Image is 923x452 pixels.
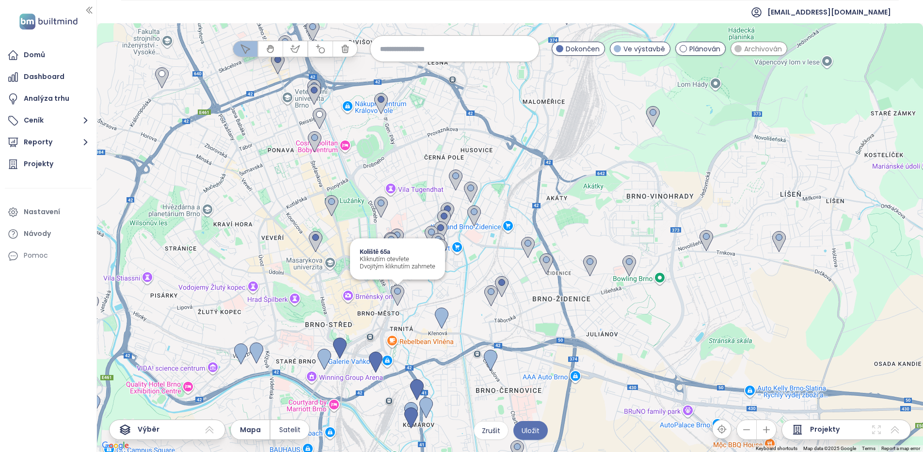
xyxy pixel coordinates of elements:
div: Domů [24,49,45,61]
div: Pomoc [5,246,92,265]
span: Ve výstavbě [623,44,665,54]
a: Open this area in Google Maps (opens a new window) [99,439,131,452]
button: Satelit [271,420,309,439]
span: Dokončen [566,44,600,54]
span: Map data ©2025 Google [803,446,856,451]
span: Satelit [279,424,301,435]
div: Analýza trhu [24,93,69,105]
a: Report a map error [881,446,920,451]
a: Projekty [5,155,92,174]
button: Uložit [513,421,548,440]
span: Mapa [240,424,261,435]
span: Plánován [689,44,720,54]
div: Kliknutím otevřete [360,255,435,263]
div: Pomoc [24,249,48,262]
div: Dvojitým kliknutím zahrnete [360,263,435,270]
div: Návody [24,228,51,240]
div: Projekty [24,158,53,170]
span: Projekty [810,424,840,436]
a: Terms (opens in new tab) [862,446,875,451]
span: Uložit [522,425,540,436]
span: [EMAIL_ADDRESS][DOMAIN_NAME] [767,0,891,24]
button: Ceník [5,111,92,130]
button: Mapa [231,420,270,439]
img: Google [99,439,131,452]
div: Nastavení [24,206,60,218]
button: Zrušit [474,421,509,440]
a: Domů [5,46,92,65]
img: logo [16,12,80,31]
span: Zrušit [482,425,500,436]
span: Výběr [138,424,159,436]
div: Dashboard [24,71,64,83]
a: Dashboard [5,67,92,87]
button: Keyboard shortcuts [756,445,797,452]
span: Koliště 65a [360,248,435,255]
span: Archivován [744,44,782,54]
a: Nastavení [5,203,92,222]
a: Analýza trhu [5,89,92,109]
a: Návody [5,224,92,244]
button: Reporty [5,133,92,152]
